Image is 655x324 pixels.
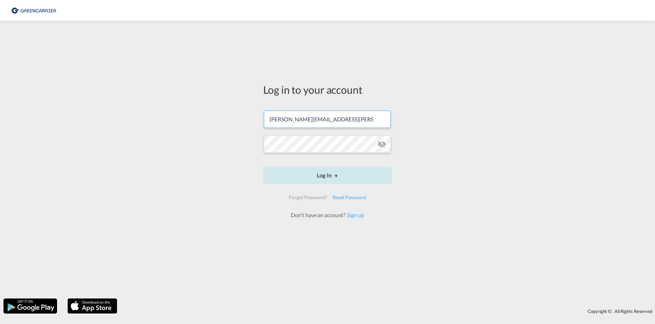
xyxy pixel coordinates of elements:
md-icon: icon-eye-off [378,140,386,148]
div: Log in to your account [263,82,392,97]
div: Don't have an account? [283,211,371,219]
input: Enter email/phone number [264,111,391,128]
a: Sign up [345,212,364,218]
img: e39c37208afe11efa9cb1d7a6ea7d6f5.png [10,3,57,18]
div: Forgot Password? [286,191,330,204]
img: google.png [3,298,58,314]
button: LOGIN [263,167,392,184]
div: Copyright © . All Rights Reserved [121,305,655,317]
div: Reset Password [330,191,369,204]
img: apple.png [67,298,118,314]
